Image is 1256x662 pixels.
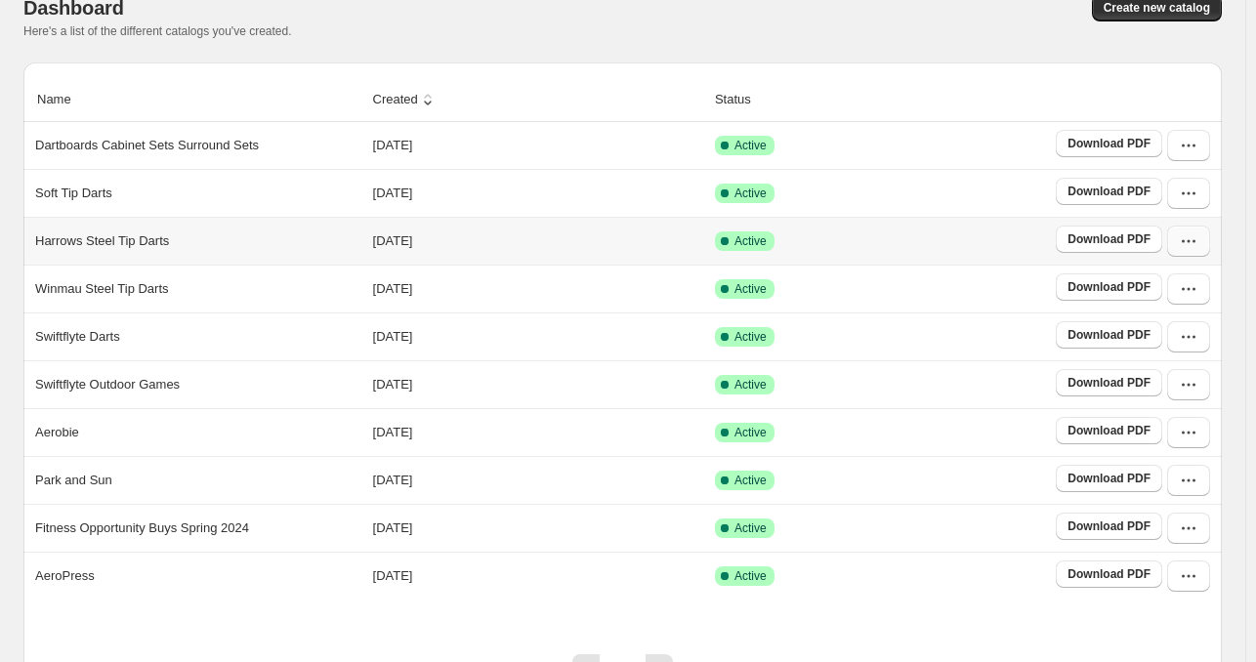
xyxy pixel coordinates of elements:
span: Download PDF [1068,423,1151,438]
a: Download PDF [1056,178,1162,205]
span: Download PDF [1068,184,1151,199]
span: Active [734,329,767,345]
p: Soft Tip Darts [35,184,112,203]
span: Active [734,377,767,393]
td: [DATE] [367,552,709,600]
button: Created [370,81,440,118]
span: Download PDF [1068,136,1151,151]
p: AeroPress [35,566,95,586]
a: Download PDF [1056,130,1162,157]
td: [DATE] [367,217,709,265]
span: Active [734,233,767,249]
span: Download PDF [1068,279,1151,295]
button: Name [34,81,94,118]
span: Active [734,473,767,488]
td: [DATE] [367,408,709,456]
span: Download PDF [1068,518,1151,534]
span: Here's a list of the different catalogs you've created. [23,24,292,38]
p: Winmau Steel Tip Darts [35,279,169,299]
span: Download PDF [1068,327,1151,343]
a: Download PDF [1056,465,1162,492]
a: Download PDF [1056,513,1162,540]
span: Active [734,186,767,201]
td: [DATE] [367,265,709,312]
span: Active [734,425,767,440]
td: [DATE] [367,504,709,552]
a: Download PDF [1056,226,1162,253]
p: Park and Sun [35,471,112,490]
p: Harrows Steel Tip Darts [35,231,169,251]
td: [DATE] [367,456,709,504]
span: Download PDF [1068,471,1151,486]
p: Swiftflyte Darts [35,327,120,347]
span: Active [734,138,767,153]
span: Download PDF [1068,566,1151,582]
span: Active [734,568,767,584]
span: Download PDF [1068,375,1151,391]
p: Dartboards Cabinet Sets Surround Sets [35,136,259,155]
a: Download PDF [1056,417,1162,444]
button: Status [712,81,774,118]
td: [DATE] [367,312,709,360]
a: Download PDF [1056,560,1162,588]
p: Swiftflyte Outdoor Games [35,375,180,394]
td: [DATE] [367,169,709,217]
a: Download PDF [1056,273,1162,301]
span: Download PDF [1068,231,1151,247]
p: Fitness Opportunity Buys Spring 2024 [35,518,249,538]
td: [DATE] [367,122,709,169]
td: [DATE] [367,360,709,408]
a: Download PDF [1056,369,1162,396]
a: Download PDF [1056,321,1162,349]
p: Aerobie [35,423,79,442]
span: Active [734,520,767,536]
span: Active [734,281,767,297]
